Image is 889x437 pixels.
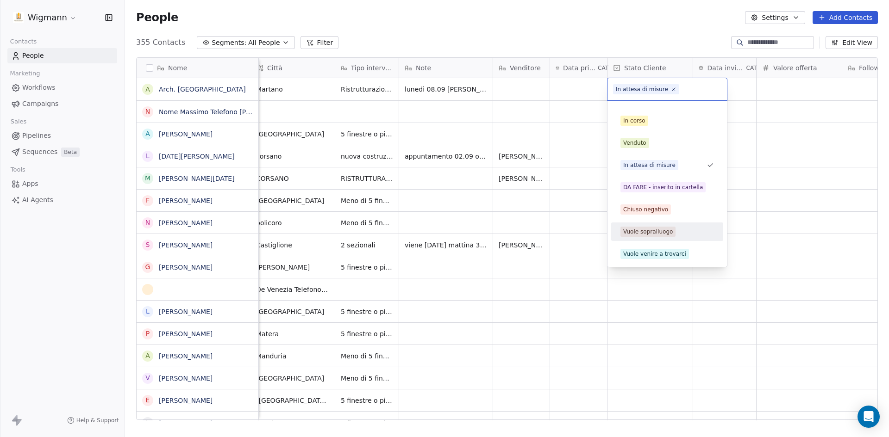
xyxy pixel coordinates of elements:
div: Vuole venire a trovarci [623,250,686,258]
div: In attesa di misure [623,161,676,169]
div: In corso [623,117,645,125]
div: Venduto [623,139,646,147]
div: Chiuso negativo [623,205,668,214]
div: DA FARE - inserito in cartella [623,183,703,191]
div: Vuole sopralluogo [623,228,673,236]
div: Suggestions [611,67,723,263]
div: In attesa di misure [616,85,668,93]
